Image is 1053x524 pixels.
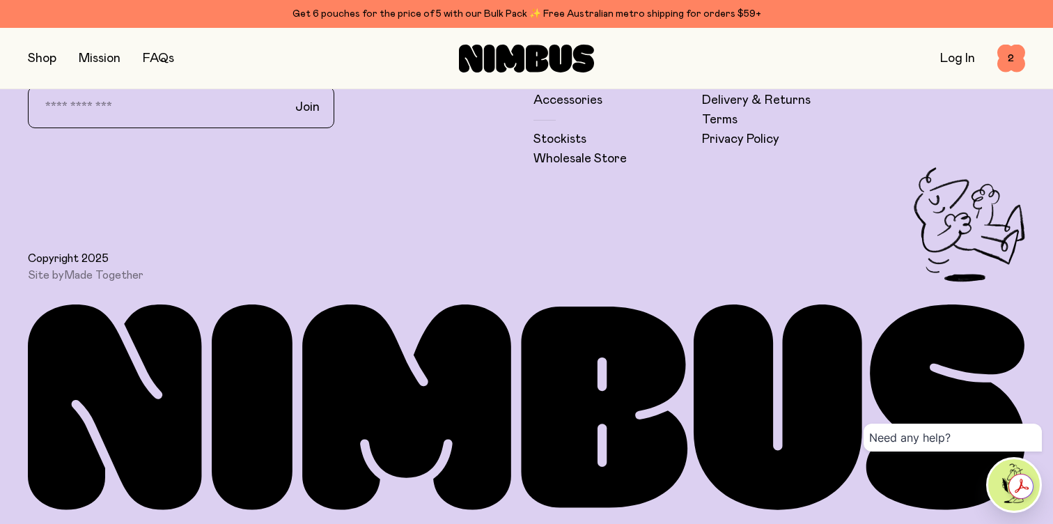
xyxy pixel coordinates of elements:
[284,93,331,122] button: Join
[64,270,143,281] a: Made Together
[28,252,109,265] span: Copyright 2025
[702,131,779,148] a: Privacy Policy
[864,424,1042,452] div: Need any help?
[533,92,602,109] a: Accessories
[533,131,586,148] a: Stockists
[533,151,627,167] a: Wholesale Store
[295,99,320,116] span: Join
[143,52,174,65] a: FAQs
[28,268,143,282] span: Site by
[702,111,738,128] a: Terms
[940,52,975,65] a: Log In
[988,459,1040,511] img: agent
[702,92,811,109] a: Delivery & Returns
[79,52,120,65] a: Mission
[28,6,1025,22] div: Get 6 pouches for the price of 5 with our Bulk Pack ✨ Free Australian metro shipping for orders $59+
[997,45,1025,72] button: 2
